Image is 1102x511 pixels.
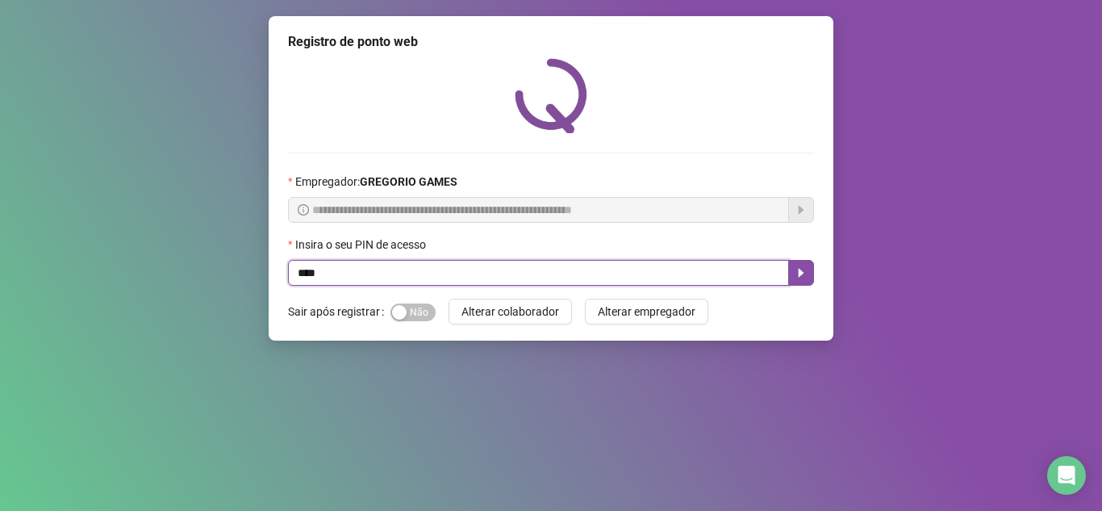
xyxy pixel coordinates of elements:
span: info-circle [298,204,309,216]
span: Alterar colaborador [461,303,559,320]
span: caret-right [795,266,808,279]
div: Open Intercom Messenger [1047,456,1086,495]
img: QRPoint [515,58,587,133]
span: Empregador : [295,173,457,191]
button: Alterar empregador [585,299,708,325]
label: Insira o seu PIN de acesso [288,236,436,253]
button: Alterar colaborador [449,299,572,325]
label: Sair após registrar [288,299,390,325]
div: Registro de ponto web [288,32,814,52]
span: Alterar empregador [598,303,695,320]
strong: GREGORIO GAMES [360,175,457,188]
